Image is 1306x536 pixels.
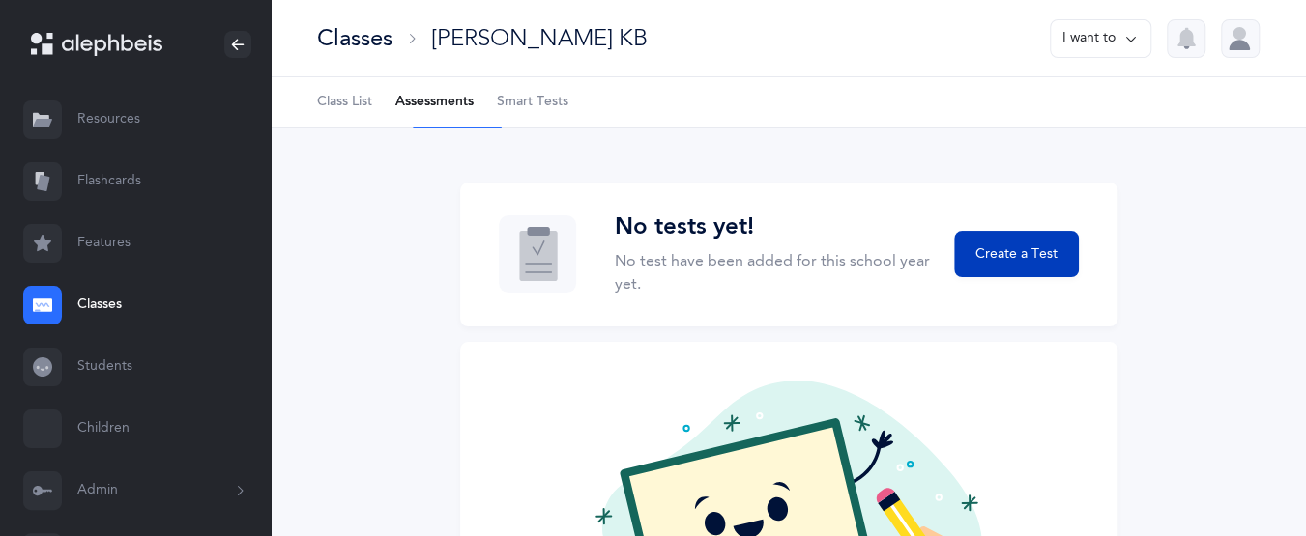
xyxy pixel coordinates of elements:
button: I want to [1050,19,1151,58]
button: Create a Test [954,231,1078,277]
p: No test have been added for this school year yet. [615,249,932,296]
span: Smart Tests [497,93,568,112]
div: [PERSON_NAME] KB [431,22,648,54]
span: Create a Test [975,244,1058,265]
h3: No tests yet! [615,213,932,241]
span: Class List [317,93,372,112]
div: Classes [317,22,392,54]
